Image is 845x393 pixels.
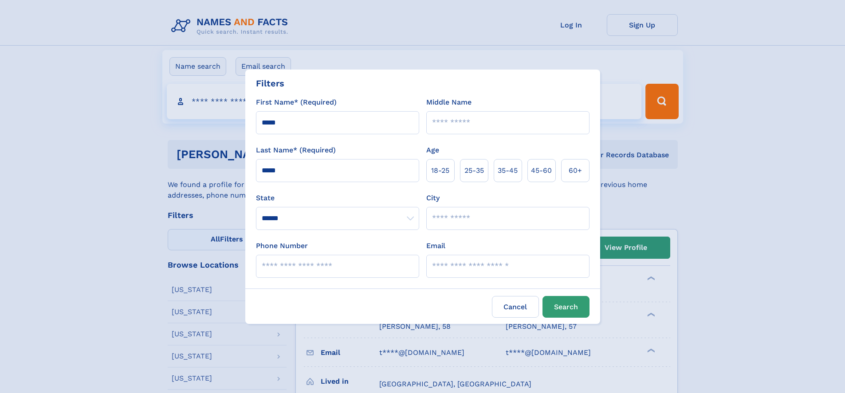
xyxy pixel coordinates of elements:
label: Age [426,145,439,156]
span: 35‑45 [498,165,518,176]
span: 18‑25 [431,165,449,176]
span: 25‑35 [464,165,484,176]
label: First Name* (Required) [256,97,337,108]
label: Middle Name [426,97,472,108]
label: Phone Number [256,241,308,251]
label: State [256,193,419,203]
label: Last Name* (Required) [256,145,336,156]
label: Email [426,241,445,251]
button: Search [542,296,590,318]
label: City [426,193,440,203]
div: Filters [256,77,284,90]
span: 45‑60 [531,165,552,176]
span: 60+ [569,165,582,176]
label: Cancel [492,296,539,318]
